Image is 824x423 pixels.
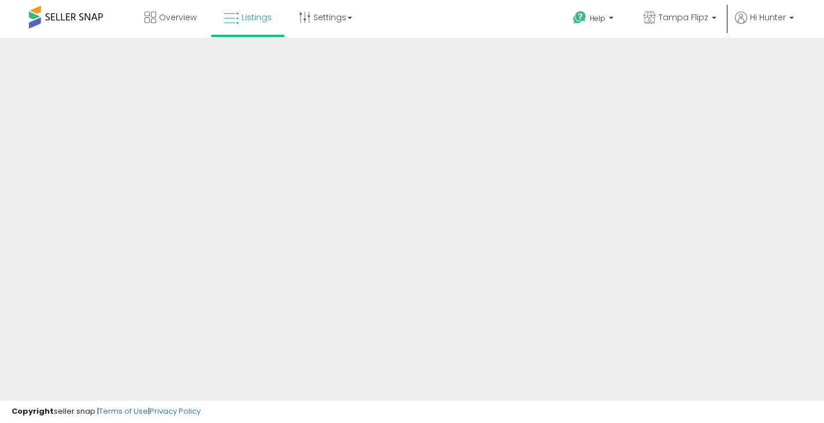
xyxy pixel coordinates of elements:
span: Overview [159,12,197,23]
div: seller snap | | [12,406,201,417]
i: Get Help [572,10,587,25]
span: Tampa Flipz [659,12,708,23]
a: Help [564,2,625,38]
span: Help [590,13,605,23]
span: Hi Hunter [750,12,786,23]
a: Hi Hunter [735,12,794,38]
strong: Copyright [12,406,54,417]
a: Terms of Use [99,406,148,417]
span: Listings [242,12,272,23]
a: Privacy Policy [150,406,201,417]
